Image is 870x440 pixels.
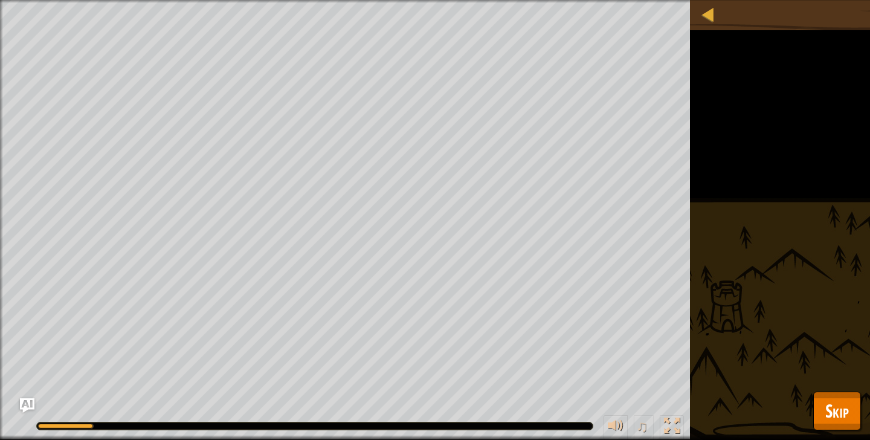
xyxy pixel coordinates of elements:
[636,417,648,435] span: ♫
[20,398,34,413] button: Ask AI
[604,415,628,440] button: Adjust volume
[660,415,684,440] button: Toggle fullscreen
[634,415,654,440] button: ♫
[825,398,849,423] span: Skip
[813,392,861,430] button: Skip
